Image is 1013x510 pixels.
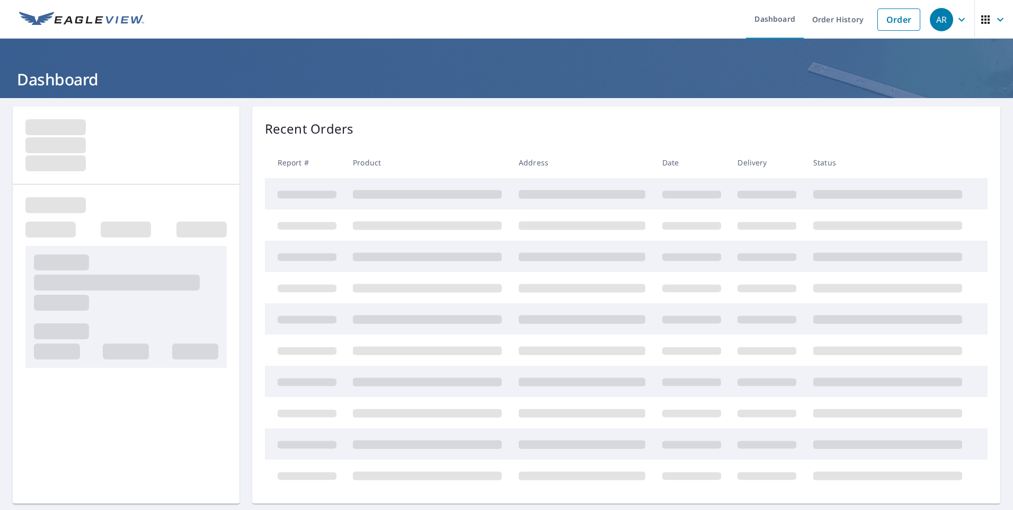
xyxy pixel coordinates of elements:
h1: Dashboard [13,68,1000,90]
th: Report # [265,147,345,178]
th: Address [510,147,654,178]
div: AR [930,8,953,31]
th: Status [805,147,971,178]
th: Delivery [729,147,805,178]
img: EV Logo [19,12,144,28]
th: Date [654,147,730,178]
th: Product [344,147,510,178]
p: Recent Orders [265,119,354,138]
a: Order [877,8,920,31]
